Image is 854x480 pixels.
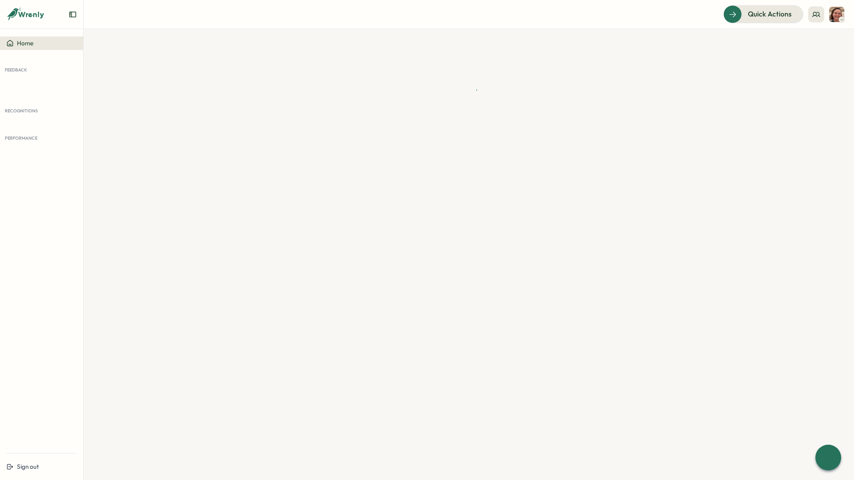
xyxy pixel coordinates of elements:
[69,10,77,18] button: Expand sidebar
[17,463,39,470] span: Sign out
[829,7,844,22] img: Charley Watters
[17,39,33,47] span: Home
[748,9,792,19] span: Quick Actions
[723,5,803,23] button: Quick Actions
